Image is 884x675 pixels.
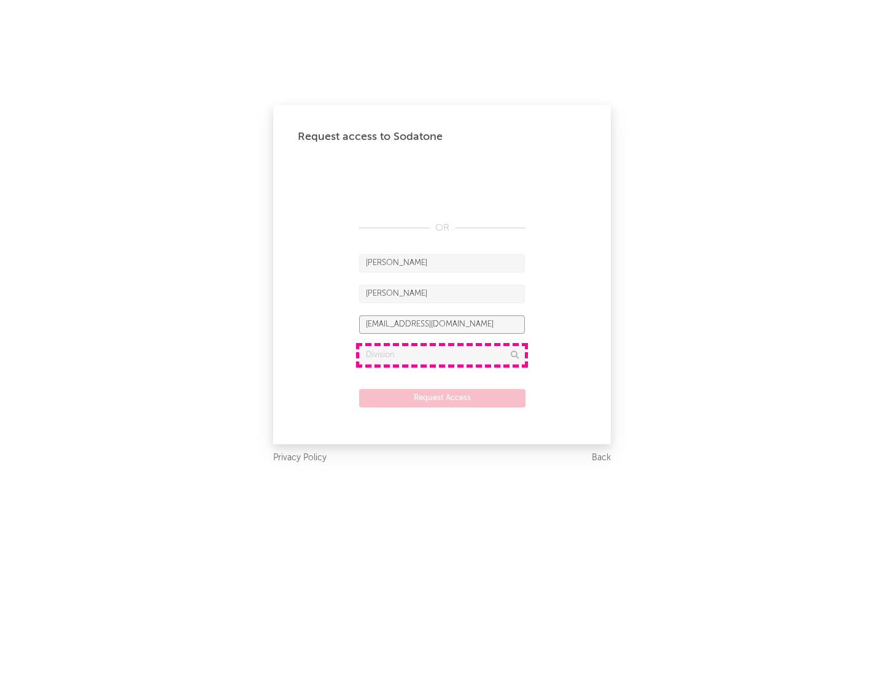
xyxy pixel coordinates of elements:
[359,285,525,303] input: Last Name
[359,315,525,334] input: Email
[298,129,586,144] div: Request access to Sodatone
[273,450,327,466] a: Privacy Policy
[359,389,525,407] button: Request Access
[359,221,525,236] div: OR
[592,450,611,466] a: Back
[359,254,525,272] input: First Name
[359,346,525,364] input: Division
